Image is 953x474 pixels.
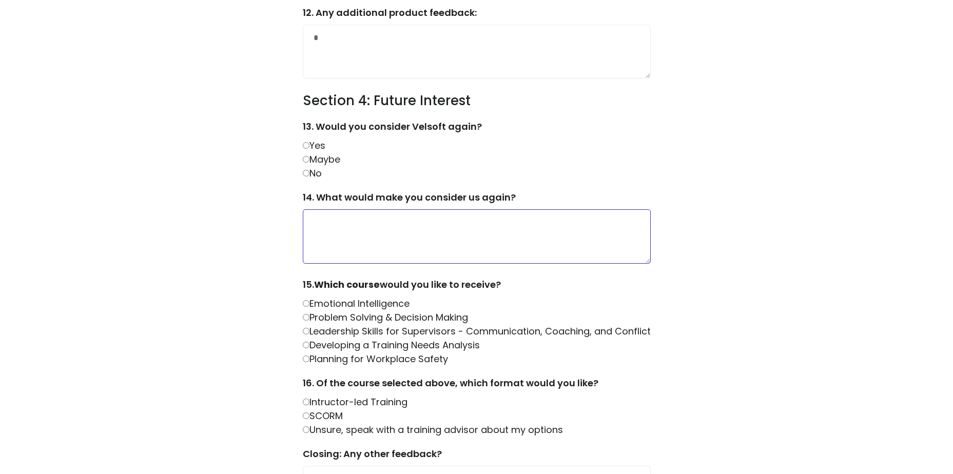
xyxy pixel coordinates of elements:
input: No [303,170,309,176]
label: Developing a Training Needs Analysis [303,339,480,351]
label: Unsure, speak with a training advisor about my options [303,423,563,436]
label: Closing: Any other feedback? [303,447,651,466]
input: Emotional Intelligence [303,300,309,307]
label: Intructor-led Training [303,396,407,408]
label: 14. What would make you consider us again? [303,190,651,209]
label: No [303,167,322,180]
input: Planning for Workplace Safety [303,355,309,362]
label: 15. would you like to receive? [303,278,651,297]
input: SCORM [303,412,309,419]
input: Leadership Skills for Supervisors - Communication, Coaching, and Conflict [303,328,309,334]
label: Problem Solving & Decision Making [303,311,468,324]
h3: Section 4: Future Interest [303,92,651,110]
label: Planning for Workplace Safety [303,352,448,365]
label: 13. Would you consider Velsoft again? [303,120,651,139]
input: Unsure, speak with a training advisor about my options [303,426,309,433]
strong: Which course [314,278,380,291]
input: Intructor-led Training [303,399,309,405]
label: Yes [303,139,325,152]
label: Maybe [303,153,340,166]
label: Leadership Skills for Supervisors - Communication, Coaching, and Conflict [303,325,651,338]
input: Maybe [303,156,309,163]
label: 16. Of the course selected above, which format would you like? [303,376,651,395]
input: Developing a Training Needs Analysis [303,342,309,348]
label: Emotional Intelligence [303,297,410,310]
label: 12. Any additional product feedback: [303,6,651,25]
input: Problem Solving & Decision Making [303,314,309,321]
label: SCORM [303,409,343,422]
input: Yes [303,142,309,149]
